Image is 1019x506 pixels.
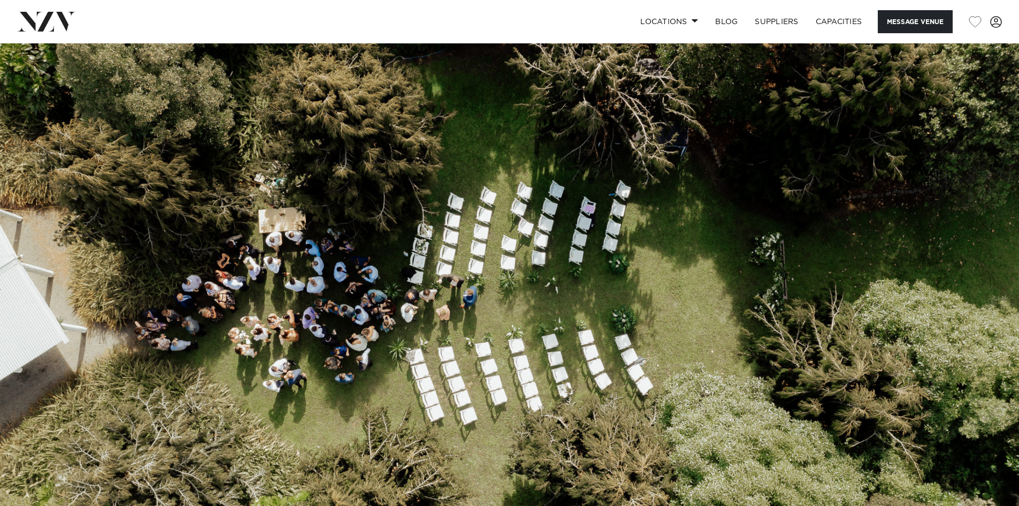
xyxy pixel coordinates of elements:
img: nzv-logo.png [17,12,75,31]
a: Locations [632,10,707,33]
a: BLOG [707,10,746,33]
a: Capacities [807,10,871,33]
button: Message Venue [878,10,953,33]
a: SUPPLIERS [746,10,807,33]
